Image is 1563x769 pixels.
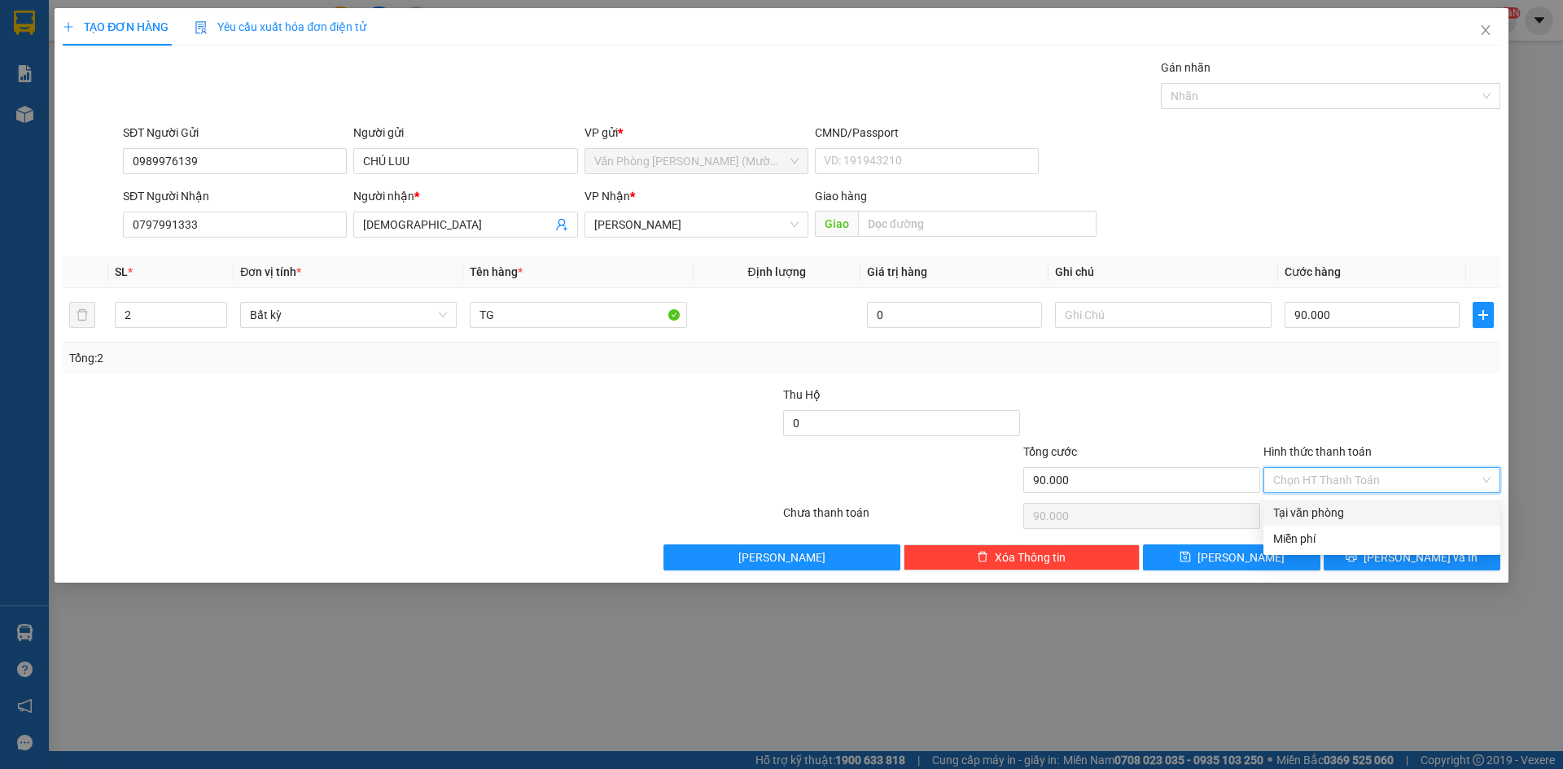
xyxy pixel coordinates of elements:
[977,551,988,564] span: delete
[781,504,1022,532] div: Chưa thanh toán
[1346,551,1357,564] span: printer
[137,62,224,75] b: [DOMAIN_NAME]
[1143,544,1320,570] button: save[PERSON_NAME]
[20,105,92,181] b: [PERSON_NAME]
[995,548,1066,566] span: Xóa Thông tin
[858,211,1097,237] input: Dọc đường
[1055,302,1272,328] input: Ghi Chú
[594,149,799,173] span: Văn Phòng Trần Phú (Mường Thanh)
[1273,504,1491,522] div: Tại văn phòng
[240,265,301,278] span: Đơn vị tính
[594,212,799,237] span: Phạm Ngũ Lão
[584,124,808,142] div: VP gửi
[783,388,821,401] span: Thu Hộ
[63,20,169,33] span: TẠO ĐƠN HÀNG
[195,21,208,34] img: icon
[1180,551,1191,564] span: save
[1161,61,1211,74] label: Gán nhãn
[584,190,630,203] span: VP Nhận
[69,349,603,367] div: Tổng: 2
[738,548,825,566] span: [PERSON_NAME]
[470,265,523,278] span: Tên hàng
[105,24,156,129] b: BIÊN NHẬN GỬI HÀNG
[1473,302,1494,328] button: plus
[815,190,867,203] span: Giao hàng
[1324,544,1500,570] button: printer[PERSON_NAME] và In
[1479,24,1492,37] span: close
[353,187,577,205] div: Người nhận
[904,544,1141,570] button: deleteXóa Thông tin
[63,21,74,33] span: plus
[815,211,858,237] span: Giao
[555,218,568,231] span: user-add
[1273,530,1491,548] div: Miễn phí
[1285,265,1341,278] span: Cước hàng
[123,187,347,205] div: SĐT Người Nhận
[1197,548,1285,566] span: [PERSON_NAME]
[867,265,927,278] span: Giá trị hàng
[250,303,447,327] span: Bất kỳ
[748,265,806,278] span: Định lượng
[1023,445,1077,458] span: Tổng cước
[867,302,1042,328] input: 0
[69,302,95,328] button: delete
[353,124,577,142] div: Người gửi
[1463,8,1508,54] button: Close
[123,124,347,142] div: SĐT Người Gửi
[470,302,686,328] input: VD: Bàn, Ghế
[177,20,216,59] img: logo.jpg
[20,20,102,102] img: logo.jpg
[815,124,1039,142] div: CMND/Passport
[115,265,128,278] span: SL
[663,544,900,570] button: [PERSON_NAME]
[1473,308,1493,321] span: plus
[1364,548,1478,566] span: [PERSON_NAME] và In
[1263,445,1372,458] label: Hình thức thanh toán
[1049,256,1278,288] th: Ghi chú
[195,20,366,33] span: Yêu cầu xuất hóa đơn điện tử
[137,77,224,98] li: (c) 2017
